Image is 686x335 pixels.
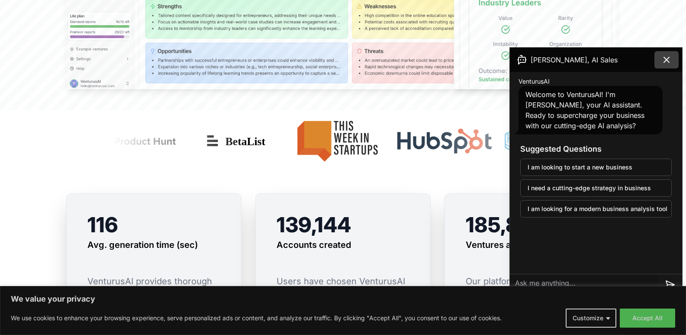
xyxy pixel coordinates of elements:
[520,200,672,218] button: I am looking for a modern business analysis tool
[11,313,502,323] p: We use cookies to enhance your browsing experience, serve personalized ads or content, and analyz...
[395,128,490,154] img: Hubspot
[497,114,608,169] img: Futuretools
[198,128,276,154] img: Betalist
[87,212,118,237] span: 116
[566,309,616,328] button: Customize
[11,294,675,304] p: We value your privacy
[277,239,351,251] h3: Accounts created
[520,159,672,176] button: I am looking to start a new business
[87,239,198,251] h3: Avg. generation time (sec)
[525,90,644,130] span: Welcome to VenturusAI! I'm [PERSON_NAME], your AI assistant. Ready to supercharge your business w...
[466,239,543,251] h3: Ventures analyzed
[283,114,389,169] img: This Week in Startups
[520,143,672,155] h3: Suggested Questions
[519,77,550,86] span: VenturusAI
[520,179,672,197] button: I need a cutting-edge strategy in business
[277,212,351,237] span: 139,144
[531,55,618,65] span: [PERSON_NAME], AI Sales
[466,212,545,237] span: 185,828
[620,309,675,328] button: Accept All
[68,114,191,169] img: Product Hunt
